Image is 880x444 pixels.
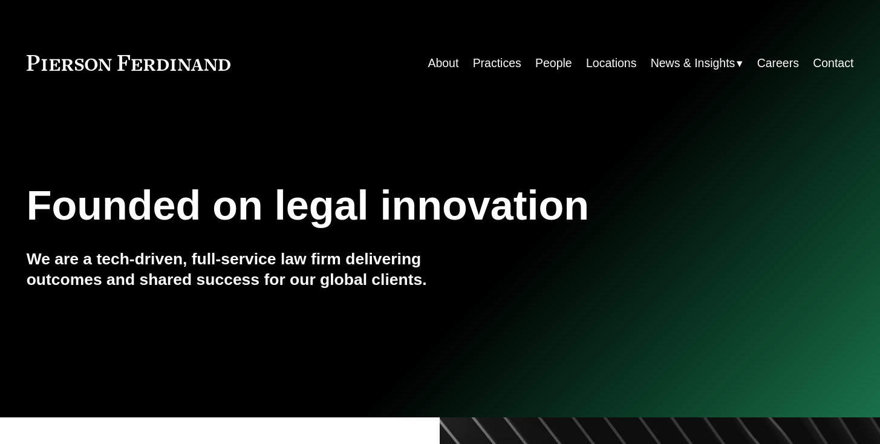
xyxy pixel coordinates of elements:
[813,51,853,75] a: Contact
[535,51,572,75] a: People
[757,51,799,75] a: Careers
[651,51,743,75] a: folder dropdown
[428,51,458,75] a: About
[586,51,636,75] a: Locations
[27,181,716,229] h1: Founded on legal innovation
[27,249,440,290] h4: We are a tech-driven, full-service law firm delivering outcomes and shared success for our global...
[651,53,735,74] span: News & Insights
[473,51,521,75] a: Practices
